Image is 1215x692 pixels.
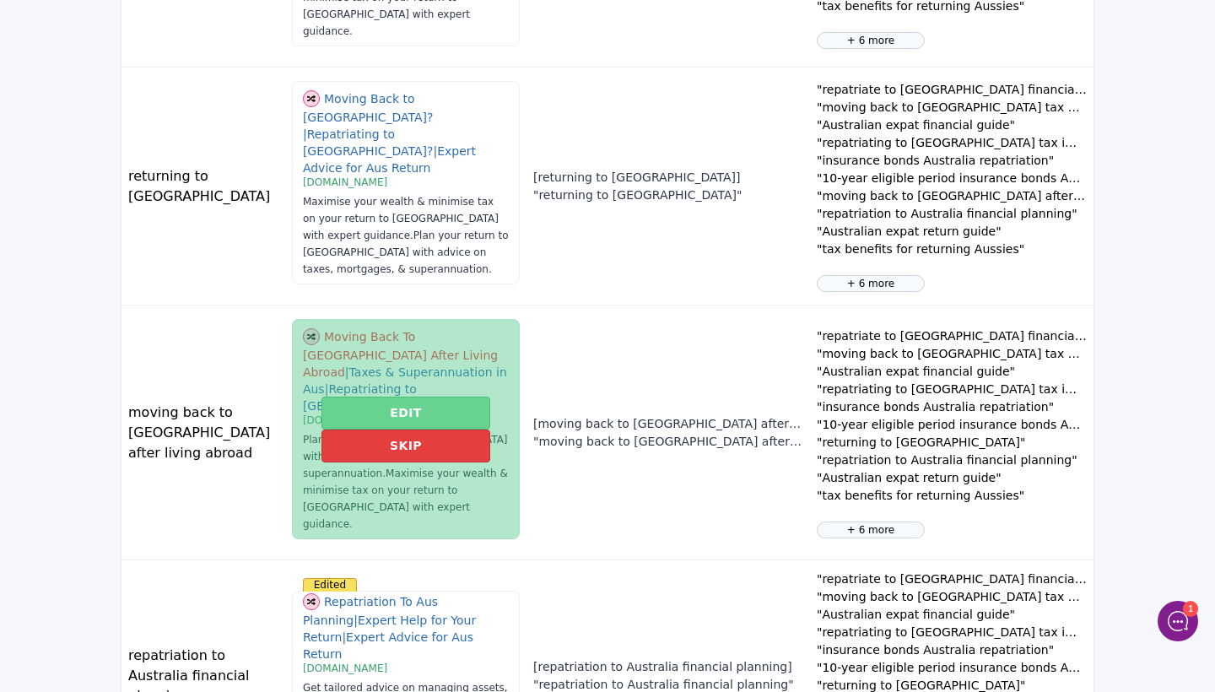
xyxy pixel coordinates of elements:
button: New conversation [26,197,311,230]
img: shuffle.svg [303,593,320,610]
td: returning to [GEOGRAPHIC_DATA] [121,68,291,305]
span: Plan your return to [GEOGRAPHIC_DATA] with advice on taxes, mortgages, & superannuation. [303,230,509,275]
p: "returning to [GEOGRAPHIC_DATA]" [817,434,1087,451]
p: "repatriate to [GEOGRAPHIC_DATA] financial advice" [817,327,1087,345]
span: [DOMAIN_NAME] [303,662,387,674]
p: "10-year eligible period insurance bonds Australia" [817,659,1087,677]
p: "moving back to [GEOGRAPHIC_DATA] tax planning" [817,345,1087,363]
span: | [434,144,438,158]
p: "Australian expat return guide" [817,223,1087,241]
h1: Welcome to Fiuti! [25,82,312,109]
h2: Can I help you with anything? [25,112,312,166]
p: "moving back to [GEOGRAPHIC_DATA] tax planning" [817,588,1087,606]
span: [DOMAIN_NAME] [303,176,387,188]
p: "tax benefits for returning Aussies" [817,241,1087,258]
p: "repatriate to [GEOGRAPHIC_DATA] financial advice" [817,81,1087,99]
p: "insurance bonds Australia repatriation" [817,641,1087,659]
span: | [354,614,358,627]
p: "Australian expat financial guide" [817,363,1087,381]
span: Maximise your wealth & minimise tax on your return to [GEOGRAPHIC_DATA] with expert guidance. [303,196,499,241]
button: Edit [321,397,489,430]
p: "moving back to [GEOGRAPHIC_DATA] after living abroad" [533,433,803,451]
p: [repatriation to Australia financial planning] [533,658,803,676]
p: + 6 more [824,33,917,48]
p: "repatriate to [GEOGRAPHIC_DATA] financial advice" [817,570,1087,588]
span: We run on Gist [141,549,213,560]
span: | [342,630,346,644]
span: Expert Advice for Aus Return [303,630,473,661]
span: New conversation [109,207,202,220]
p: "repatriating to [GEOGRAPHIC_DATA] tax implications" [817,134,1087,152]
p: "10-year eligible period insurance bonds Australia" [817,170,1087,187]
p: "repatriation to Australia financial planning" [817,205,1087,223]
p: "moving back to [GEOGRAPHIC_DATA] after living abroad" [817,187,1087,205]
span: | [303,127,307,141]
p: [returning to [GEOGRAPHIC_DATA]] [533,169,803,187]
span: Show different combination [303,90,320,106]
span: Expert Help for Your Return [303,614,476,644]
span: Show different combination [303,593,320,609]
p: + 6 more [824,522,917,538]
div: This ad has been edited and won't inherit anymore changes you make in the previous 'ads tab' [303,578,357,592]
p: "repatriation to Australia financial planning" [817,451,1087,469]
p: "10-year eligible period insurance bonds Australia" [817,416,1087,434]
p: "repatriating to [GEOGRAPHIC_DATA] tax implications" [817,381,1087,398]
td: moving back to [GEOGRAPHIC_DATA] after living abroad [121,305,291,560]
p: [moving back to [GEOGRAPHIC_DATA] after living abroad] [533,415,803,433]
p: "repatriating to [GEOGRAPHIC_DATA] tax implications" [817,624,1087,641]
p: "Australian expat financial guide" [817,606,1087,624]
p: "Australian expat financial guide" [817,116,1087,134]
img: shuffle.svg [303,90,320,107]
span: Repatriation To Aus Planning [303,595,438,628]
p: "insurance bonds Australia repatriation" [817,398,1087,416]
p: "Australian expat return guide" [817,469,1087,487]
p: "tax benefits for returning Aussies" [817,487,1087,505]
p: "insurance bonds Australia repatriation" [817,152,1087,170]
button: Skip [321,430,490,462]
div: This is a preview. An other 6 negatives will be generated for this ad group. [817,522,925,538]
div: This is a preview. An other 6 negatives will be generated for this ad group. [817,32,925,49]
span: Repatriating to [GEOGRAPHIC_DATA]? [303,127,437,158]
div: This is a preview. An other 6 negatives will be generated for this ad group. [817,275,925,292]
p: "returning to [GEOGRAPHIC_DATA]" [533,187,803,204]
p: "moving back to [GEOGRAPHIC_DATA] tax planning" [817,99,1087,116]
iframe: gist-messenger-bubble-iframe [1158,601,1198,641]
span: Moving Back to [GEOGRAPHIC_DATA]? [303,92,434,142]
p: + 6 more [824,276,917,291]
